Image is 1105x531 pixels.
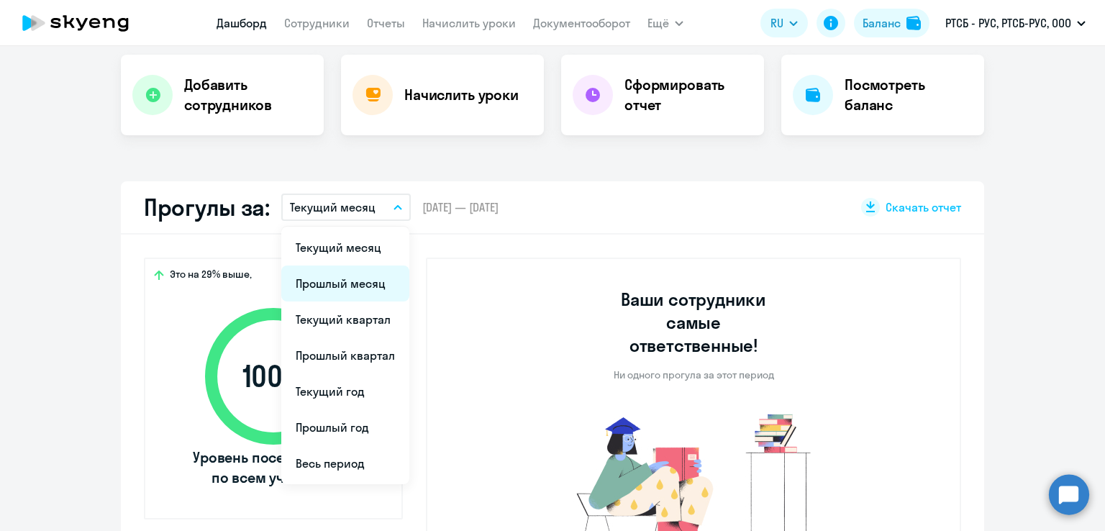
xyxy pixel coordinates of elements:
[906,16,921,30] img: balance
[533,16,630,30] a: Документооборот
[845,75,973,115] h4: Посмотреть баланс
[281,194,411,221] button: Текущий месяц
[647,14,669,32] span: Ещё
[191,359,356,394] span: 100 %
[184,75,312,115] h4: Добавить сотрудников
[367,16,405,30] a: Отчеты
[281,227,409,484] ul: Ещё
[863,14,901,32] div: Баланс
[284,16,350,30] a: Сотрудники
[422,16,516,30] a: Начислить уроки
[945,14,1071,32] p: РТСБ - РУС, РТСБ-РУС, ООО
[770,14,783,32] span: RU
[422,199,499,215] span: [DATE] — [DATE]
[404,85,519,105] h4: Начислить уроки
[217,16,267,30] a: Дашборд
[647,9,683,37] button: Ещё
[290,199,376,216] p: Текущий месяц
[938,6,1093,40] button: РТСБ - РУС, РТСБ-РУС, ООО
[760,9,808,37] button: RU
[191,448,356,488] span: Уровень посещаемости по всем ученикам
[854,9,929,37] button: Балансbalance
[170,268,252,285] span: Это на 29% выше,
[886,199,961,215] span: Скачать отчет
[614,368,774,381] p: Ни одного прогула за этот период
[624,75,752,115] h4: Сформировать отчет
[144,193,270,222] h2: Прогулы за:
[601,288,786,357] h3: Ваши сотрудники самые ответственные!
